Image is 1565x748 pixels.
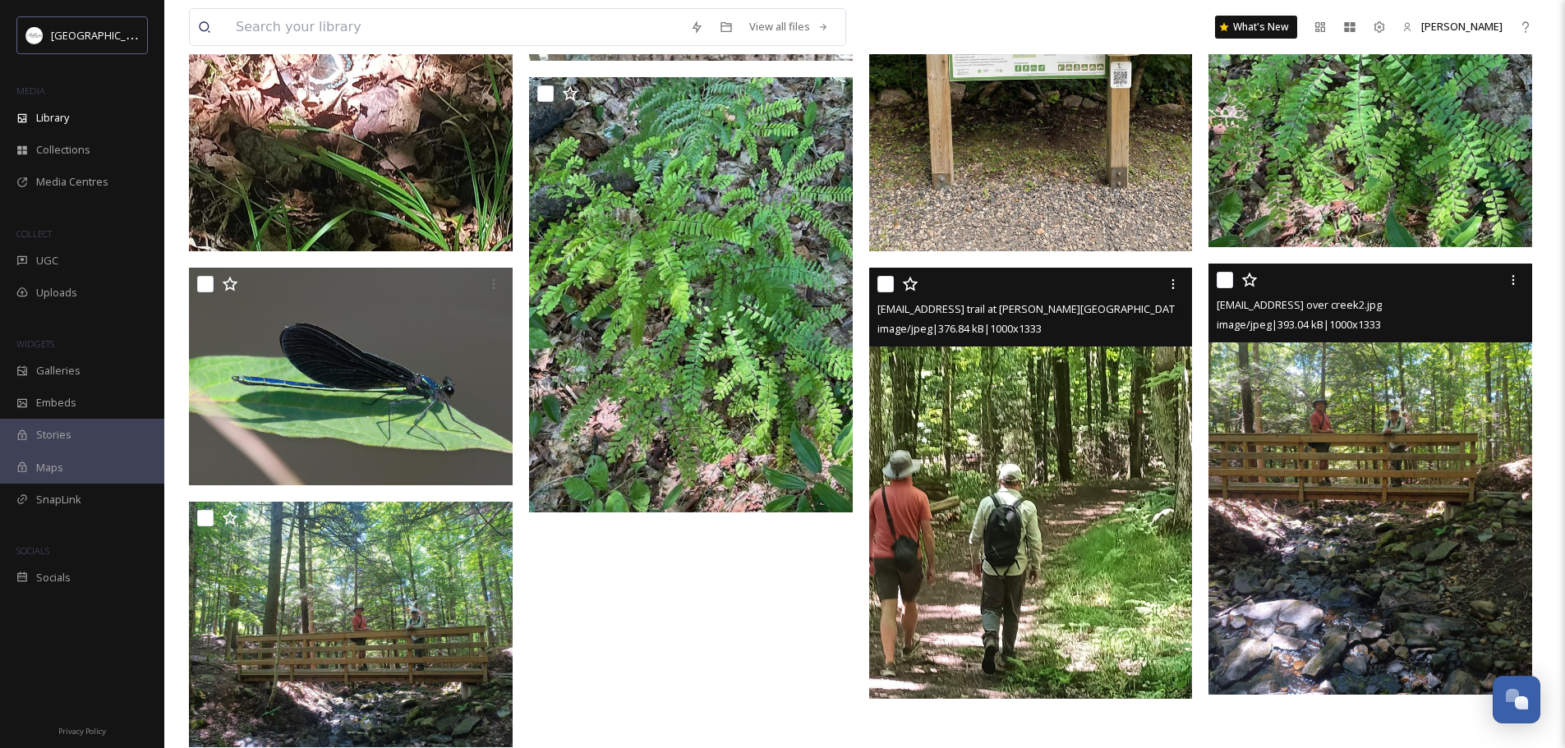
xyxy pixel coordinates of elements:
[16,227,52,240] span: COLLECT
[36,427,71,443] span: Stories
[877,301,1199,316] span: [EMAIL_ADDRESS] trail at [PERSON_NAME][GEOGRAPHIC_DATA]jpg
[36,285,77,301] span: Uploads
[36,174,108,190] span: Media Centres
[36,395,76,411] span: Embeds
[741,11,837,43] a: View all files
[16,85,45,97] span: MEDIA
[1421,19,1503,34] span: [PERSON_NAME]
[36,253,58,268] span: UGC
[869,268,1193,699] img: ext_1755633159.644383_rwhitteker9@gmail.com-hiking trail at Barnum.jpg
[16,544,49,557] span: SOCIALS
[189,502,516,747] img: ext_1755633159.401782_rwhitteker9@gmail.com-Bridge over creek.jpg
[1493,676,1540,723] button: Open Chat
[1215,16,1297,39] a: What's New
[16,337,54,350] span: WIDGETS
[1217,297,1382,312] span: [EMAIL_ADDRESS] over creek2.jpg
[877,321,1042,336] span: image/jpeg | 376.84 kB | 1000 x 1333
[36,142,90,158] span: Collections
[36,363,81,379] span: Galleries
[1394,11,1511,43] a: [PERSON_NAME]
[36,492,81,507] span: SnapLink
[36,110,69,126] span: Library
[529,77,856,513] img: ext_1755633159.72474_rwhitteker9@gmail.com-IMG_4192.jpg
[1208,264,1532,695] img: ext_1755633159.621741_rwhitteker9@gmail.com-Bridge over creek2.jpg
[189,268,516,486] img: ext_1755633159.759666_rwhitteker9@gmail.com-Ebony Jewelwing.JPG
[58,720,106,740] a: Privacy Policy
[36,460,63,475] span: Maps
[36,570,71,585] span: Socials
[51,27,155,43] span: [GEOGRAPHIC_DATA]
[1217,317,1381,332] span: image/jpeg | 393.04 kB | 1000 x 1333
[26,27,43,44] img: Frame%2013.png
[58,726,106,737] span: Privacy Policy
[228,9,682,45] input: Search your library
